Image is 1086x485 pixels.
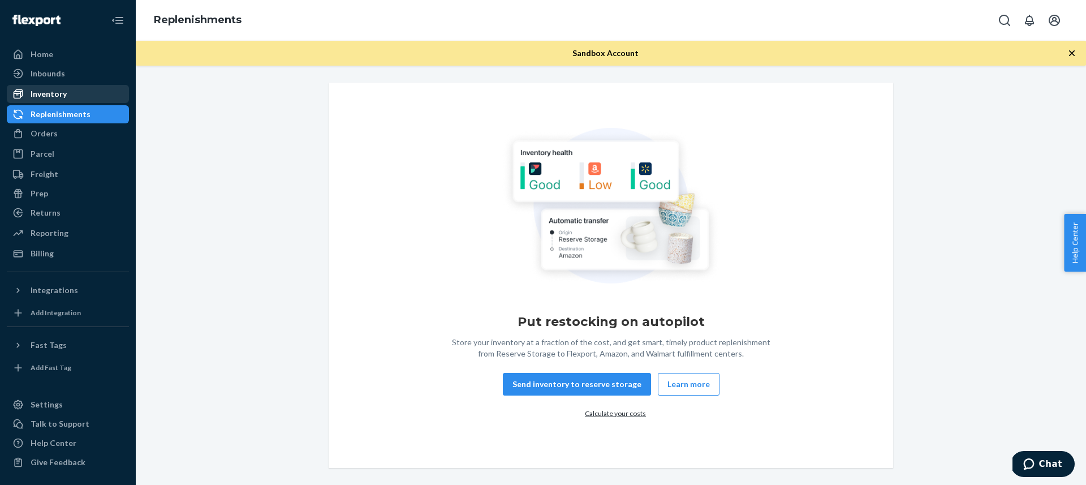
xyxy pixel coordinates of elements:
[31,128,58,139] div: Orders
[502,128,720,288] img: Empty list
[7,45,129,63] a: Home
[154,14,242,26] a: Replenishments
[31,399,63,410] div: Settings
[1043,9,1066,32] button: Open account menu
[31,169,58,180] div: Freight
[31,207,61,218] div: Returns
[31,148,54,160] div: Parcel
[31,418,89,430] div: Talk to Support
[503,373,651,396] button: Send inventory to reserve storage
[7,244,129,263] a: Billing
[31,109,90,120] div: Replenishments
[31,49,53,60] div: Home
[658,373,719,396] button: Learn more
[7,434,129,452] a: Help Center
[7,145,129,163] a: Parcel
[31,437,76,449] div: Help Center
[7,65,129,83] a: Inbounds
[1018,9,1041,32] button: Open notifications
[31,88,67,100] div: Inventory
[7,184,129,203] a: Prep
[31,188,48,199] div: Prep
[7,336,129,354] button: Fast Tags
[7,396,129,414] a: Settings
[7,453,129,471] button: Give Feedback
[145,4,251,37] ol: breadcrumbs
[7,165,129,183] a: Freight
[7,204,129,222] a: Returns
[7,125,129,143] a: Orders
[31,457,85,468] div: Give Feedback
[7,105,129,123] a: Replenishments
[106,9,129,32] button: Close Navigation
[993,9,1016,32] button: Open Search Box
[1064,214,1086,272] button: Help Center
[7,85,129,103] a: Inventory
[7,415,129,433] button: Talk to Support
[7,359,129,377] a: Add Fast Tag
[585,409,646,418] a: Calculate your costs
[7,224,129,242] a: Reporting
[31,308,81,317] div: Add Integration
[31,340,67,351] div: Fast Tags
[7,304,129,322] a: Add Integration
[31,228,68,239] div: Reporting
[31,68,65,79] div: Inbounds
[12,15,61,26] img: Flexport logo
[518,313,705,331] h1: Put restocking on autopilot
[31,248,54,259] div: Billing
[1012,451,1075,479] iframe: Opens a widget where you can chat to one of our agents
[572,48,639,58] span: Sandbox Account
[31,363,71,372] div: Add Fast Tag
[447,337,775,359] div: Store your inventory at a fraction of the cost, and get smart, timely product replenishment from ...
[7,281,129,299] button: Integrations
[31,285,78,296] div: Integrations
